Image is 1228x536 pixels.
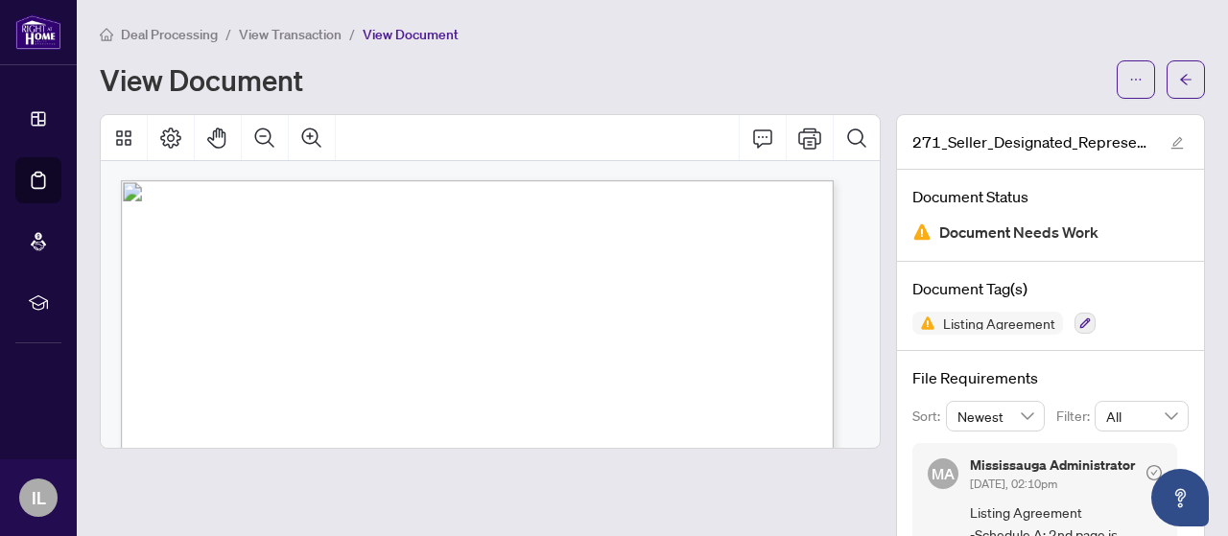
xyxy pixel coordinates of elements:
[970,477,1057,491] span: [DATE], 02:10pm
[363,26,459,43] span: View Document
[912,185,1189,208] h4: Document Status
[349,23,355,45] li: /
[1106,402,1177,431] span: All
[1179,73,1193,86] span: arrow-left
[912,130,1152,153] span: 271_Seller_Designated_Representation_Agreement_Authority_to_Offer_for_Sale_-_PropTx-[PERSON_NAME]...
[912,277,1189,300] h4: Document Tag(s)
[100,28,113,41] span: home
[1056,406,1095,427] p: Filter:
[32,484,46,511] span: IL
[912,406,946,427] p: Sort:
[100,64,303,95] h1: View Document
[15,14,61,50] img: logo
[1129,73,1143,86] span: ellipsis
[912,222,932,242] img: Document Status
[121,26,218,43] span: Deal Processing
[1170,136,1184,150] span: edit
[1146,465,1162,480] span: check-circle
[239,26,342,43] span: View Transaction
[225,23,231,45] li: /
[935,316,1063,330] span: Listing Agreement
[932,462,955,485] span: MA
[912,312,935,335] img: Status Icon
[1151,469,1209,526] button: Open asap
[957,402,1034,431] span: Newest
[939,220,1098,245] span: Document Needs Work
[970,458,1135,472] h5: Mississauga Administrator
[912,366,1189,389] h4: File Requirements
